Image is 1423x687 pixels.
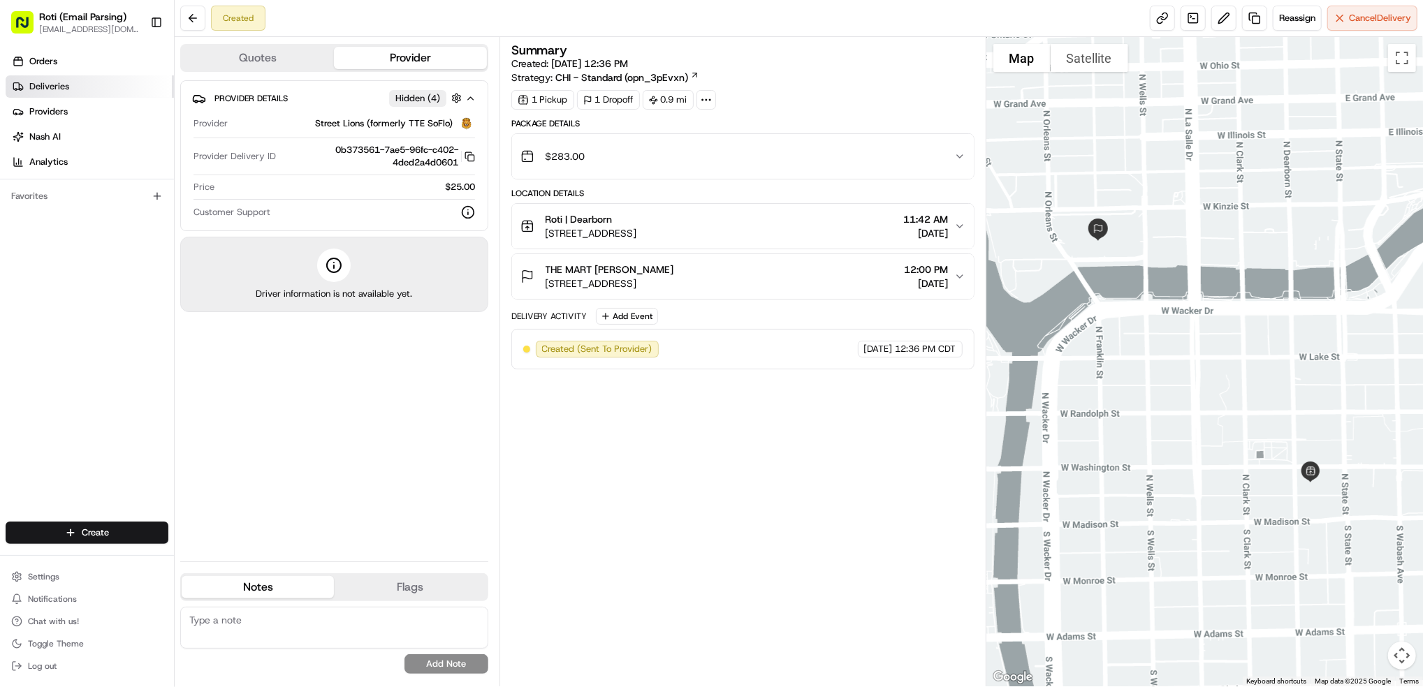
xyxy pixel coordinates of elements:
button: CancelDelivery [1327,6,1417,31]
span: Provider [194,117,228,130]
button: Quotes [182,47,334,69]
span: $25.00 [445,181,475,193]
span: Pylon [139,309,169,319]
div: 1 Dropoff [577,90,640,110]
span: • [116,216,121,228]
span: Customer Support [194,206,270,219]
span: 11:42 AM [904,212,949,226]
button: Provider DetailsHidden (4) [192,87,476,110]
span: Provider Details [214,93,288,104]
button: Roti (Email Parsing)[EMAIL_ADDRESS][DOMAIN_NAME] [6,6,145,39]
button: Start new chat [238,138,254,154]
div: 📗 [14,276,25,287]
span: Price [194,181,214,193]
span: Log out [28,660,57,672]
h3: Summary [511,44,568,57]
button: Toggle Theme [6,634,168,653]
span: Created (Sent To Provider) [542,343,652,355]
span: Notifications [28,593,77,605]
a: CHI - Standard (opn_3pEvxn) [556,71,699,84]
button: Keyboard shortcuts [1246,677,1306,686]
span: [DATE] 12:36 PM [552,57,629,70]
button: Create [6,522,168,544]
button: Provider [334,47,486,69]
button: Map camera controls [1388,642,1416,670]
div: Past conversations [14,182,94,193]
div: 1 Pickup [511,90,574,110]
span: [STREET_ADDRESS] [546,226,637,240]
button: THE MART [PERSON_NAME][STREET_ADDRESS]12:00 PM[DATE] [512,254,974,299]
a: Orders [6,50,174,73]
span: Create [82,526,109,539]
button: [EMAIL_ADDRESS][DOMAIN_NAME] [39,24,139,35]
button: 0b373561-7ae5-96fc-c402-4ded2a4d0601 [282,144,475,169]
span: [STREET_ADDRESS] [546,276,674,290]
img: 1736555255976-a54dd68f-1ca7-489b-9aae-adbdc363a1c4 [28,217,39,228]
p: Welcome 👋 [14,56,254,78]
span: Created: [511,57,629,71]
div: Delivery Activity [511,311,588,322]
span: Provider Delivery ID [194,150,276,163]
button: Flags [334,576,486,598]
img: street_lions.png [458,115,475,132]
div: We're available if you need us! [63,147,192,158]
a: Open this area in Google Maps (opens a new window) [990,668,1036,686]
img: Masood Aslam [14,203,36,226]
a: 📗Knowledge Base [8,269,112,294]
img: 1736555255976-a54dd68f-1ca7-489b-9aae-adbdc363a1c4 [14,133,39,158]
button: Show satellite imagery [1051,44,1128,72]
button: Show street map [993,44,1051,72]
span: 12:00 PM [905,263,949,276]
span: Analytics [29,156,68,168]
span: Roti | Dearborn [546,212,613,226]
button: Notifications [6,589,168,609]
span: Orders [29,55,57,68]
a: Analytics [6,151,174,173]
span: Settings [28,571,59,582]
span: Providers [29,105,68,118]
button: Hidden (4) [389,89,465,107]
span: [DATE] [904,226,949,240]
button: Toggle fullscreen view [1388,44,1416,72]
input: Clear [36,90,231,105]
button: Roti (Email Parsing) [39,10,126,24]
a: Nash AI [6,126,174,148]
button: Roti | Dearborn[STREET_ADDRESS]11:42 AM[DATE] [512,204,974,249]
a: 💻API Documentation [112,269,230,294]
button: $283.00 [512,134,974,179]
span: Nash AI [29,131,61,143]
span: [DATE] [864,343,893,355]
span: Hidden ( 4 ) [395,92,440,105]
img: 9188753566659_6852d8bf1fb38e338040_72.png [29,133,54,158]
span: Chat with us! [28,616,79,627]
span: Reassign [1279,12,1315,24]
div: Start new chat [63,133,229,147]
span: $283.00 [546,149,585,163]
div: Location Details [511,188,975,199]
span: 12:36 PM CDT [896,343,956,355]
span: Deliveries [29,80,69,93]
div: Strategy: [511,71,699,84]
span: Knowledge Base [28,274,107,288]
span: API Documentation [132,274,224,288]
span: [PERSON_NAME] [43,216,113,228]
button: Add Event [596,308,658,325]
div: Package Details [511,118,975,129]
span: Street Lions (formerly TTE SoFlo) [315,117,453,130]
img: Nash [14,14,42,42]
span: CHI - Standard (opn_3pEvxn) [556,71,689,84]
span: Map data ©2025 Google [1315,677,1391,685]
a: Providers [6,101,174,123]
span: Driver information is not available yet. [256,288,412,300]
button: Log out [6,656,168,676]
div: Favorites [6,185,168,207]
span: Cancel Delivery [1349,12,1411,24]
a: Powered byPylon [98,308,169,319]
a: Deliveries [6,75,174,98]
img: Google [990,668,1036,686]
span: [DATE] [124,216,152,228]
button: Reassign [1273,6,1322,31]
span: Toggle Theme [28,638,84,649]
div: 💻 [118,276,129,287]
